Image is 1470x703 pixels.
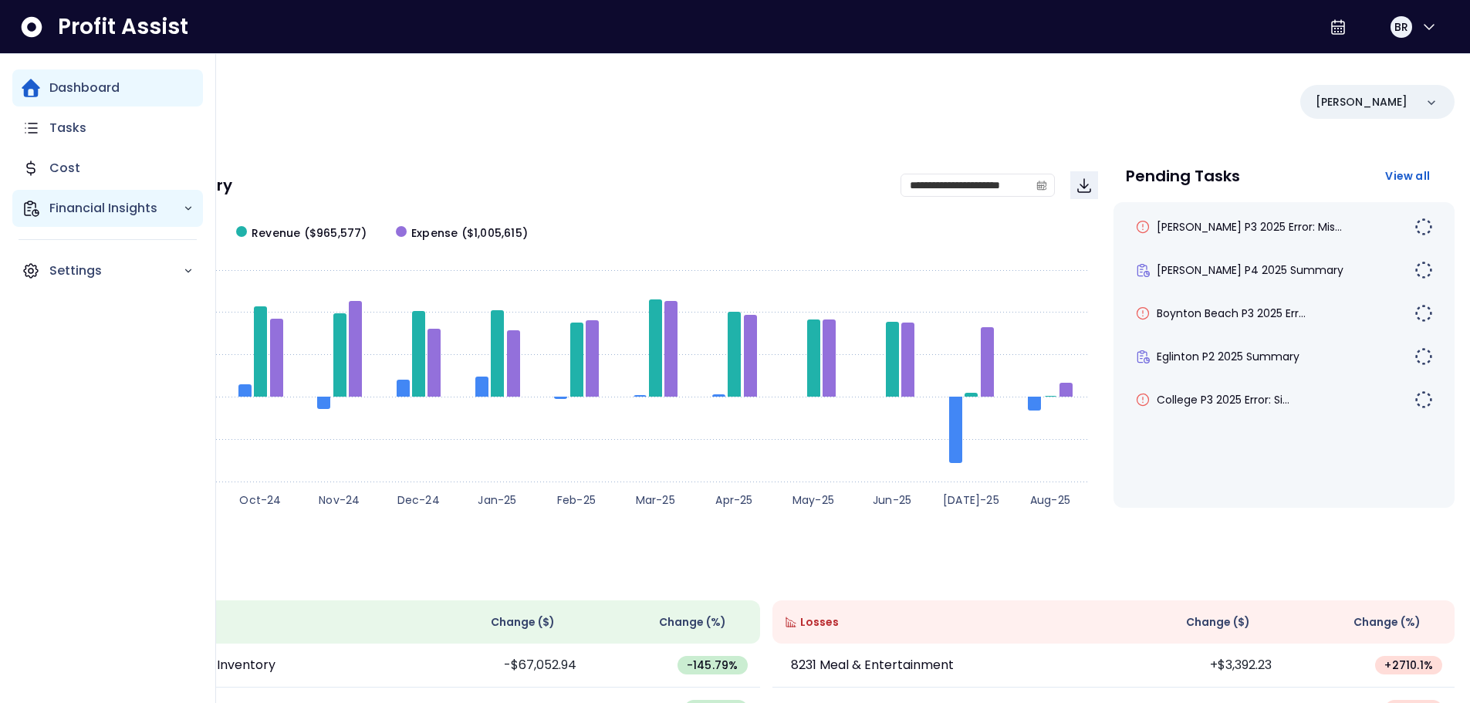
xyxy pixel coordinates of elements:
[1414,261,1433,279] img: Not yet Started
[1157,219,1342,235] span: [PERSON_NAME] P3 2025 Error: Mis...
[1157,392,1289,407] span: College P3 2025 Error: Si...
[1186,614,1250,630] span: Change ( $ )
[1316,94,1407,110] p: [PERSON_NAME]
[715,492,752,508] text: Apr-25
[1353,614,1421,630] span: Change (%)
[943,492,999,508] text: [DATE]-25
[252,225,367,242] span: Revenue ($965,577)
[1070,171,1098,199] button: Download
[1157,306,1306,321] span: Boynton Beach P3 2025 Err...
[1030,492,1070,508] text: Aug-25
[1113,644,1284,688] td: +$3,392.23
[557,492,596,508] text: Feb-25
[77,566,1455,582] p: Wins & Losses
[397,492,440,508] text: Dec-24
[49,79,120,97] p: Dashboard
[1157,262,1343,278] span: [PERSON_NAME] P4 2025 Summary
[636,492,675,508] text: Mar-25
[1384,657,1433,673] span: + 2710.1 %
[49,159,80,177] p: Cost
[1414,390,1433,409] img: Not yet Started
[239,492,281,508] text: Oct-24
[1385,168,1430,184] span: View all
[49,119,86,137] p: Tasks
[1373,162,1442,190] button: View all
[1394,19,1408,35] span: BR
[873,492,911,508] text: Jun-25
[418,644,589,688] td: -$67,052.94
[1414,304,1433,323] img: Not yet Started
[491,614,555,630] span: Change ( $ )
[58,13,188,41] span: Profit Assist
[659,614,726,630] span: Change (%)
[49,262,183,280] p: Settings
[1414,347,1433,366] img: Not yet Started
[478,492,516,508] text: Jan-25
[1157,349,1299,364] span: Eglinton P2 2025 Summary
[49,199,183,218] p: Financial Insights
[1126,168,1240,184] p: Pending Tasks
[411,225,528,242] span: Expense ($1,005,615)
[800,614,839,630] span: Losses
[1036,180,1047,191] svg: calendar
[687,657,738,673] span: -145.79 %
[792,492,834,508] text: May-25
[791,656,954,674] p: 8231 Meal & Entertainment
[319,492,360,508] text: Nov-24
[1414,218,1433,236] img: Not yet Started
